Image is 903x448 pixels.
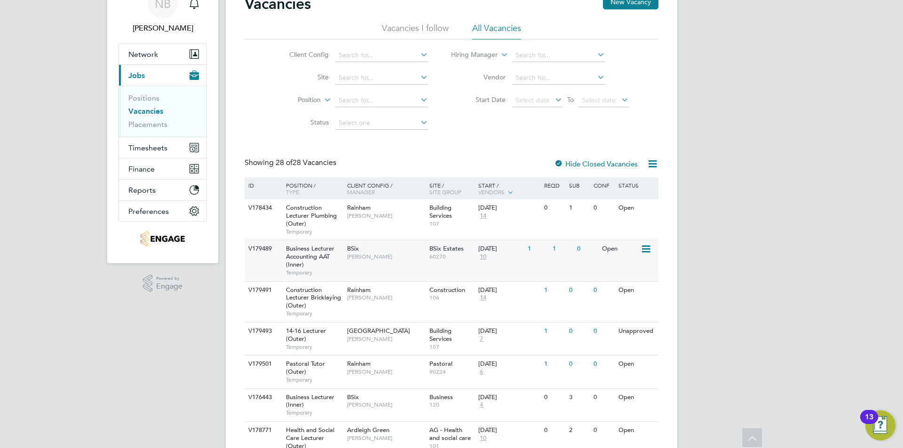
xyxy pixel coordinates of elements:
[286,393,334,409] span: Business Lecturer (Inner)
[591,355,616,373] div: 0
[591,389,616,406] div: 0
[478,393,539,401] div: [DATE]
[119,158,206,179] button: Finance
[429,204,452,220] span: Building Services
[286,327,326,343] span: 14-16 Lecturer (Outer)
[512,71,605,85] input: Search for...
[478,434,488,442] span: 10
[616,177,657,193] div: Status
[276,158,293,167] span: 28 of
[567,199,591,217] div: 1
[542,177,566,193] div: Reqd
[119,231,207,246] a: Go to home page
[478,245,523,253] div: [DATE]
[347,434,425,442] span: [PERSON_NAME]
[267,95,321,105] label: Position
[478,335,484,343] span: 7
[616,282,657,299] div: Open
[286,376,342,384] span: Temporary
[128,186,156,195] span: Reports
[335,117,428,130] input: Select one
[119,180,206,200] button: Reports
[246,177,279,193] div: ID
[865,417,873,429] div: 13
[347,188,375,196] span: Manager
[286,310,342,317] span: Temporary
[429,368,474,376] span: 90224
[472,23,521,39] li: All Vacancies
[347,368,425,376] span: [PERSON_NAME]
[429,393,453,401] span: Business
[478,401,484,409] span: 4
[246,355,279,373] div: V179501
[444,50,498,60] label: Hiring Manager
[128,50,158,59] span: Network
[542,282,566,299] div: 1
[275,50,329,59] label: Client Config
[478,426,539,434] div: [DATE]
[616,355,657,373] div: Open
[286,286,341,310] span: Construction Lecturer Bricklaying (Outer)
[128,165,155,173] span: Finance
[347,204,371,212] span: Rainham
[156,283,182,291] span: Engage
[616,322,657,340] div: Unapproved
[128,71,145,80] span: Jobs
[542,355,566,373] div: 1
[567,177,591,193] div: Sub
[478,212,488,220] span: 14
[246,199,279,217] div: V178434
[525,240,550,258] div: 1
[591,322,616,340] div: 0
[286,409,342,417] span: Temporary
[335,94,428,107] input: Search for...
[591,282,616,299] div: 0
[156,275,182,283] span: Powered by
[451,95,506,104] label: Start Date
[128,94,159,102] a: Positions
[335,49,428,62] input: Search for...
[451,73,506,81] label: Vendor
[429,426,471,442] span: AG - Health and social care
[429,188,461,196] span: Site Group
[143,275,183,292] a: Powered byEngage
[429,220,474,228] span: 107
[246,322,279,340] div: V179493
[286,228,342,236] span: Temporary
[478,286,539,294] div: [DATE]
[286,204,337,228] span: Construction Lecturer Plumbing (Outer)
[582,96,616,104] span: Select date
[286,188,299,196] span: Type
[567,282,591,299] div: 0
[616,199,657,217] div: Open
[276,158,336,167] span: 28 Vacancies
[567,322,591,340] div: 0
[564,94,577,106] span: To
[429,401,474,409] span: 120
[119,86,206,137] div: Jobs
[542,199,566,217] div: 0
[128,143,167,152] span: Timesheets
[429,327,452,343] span: Building Services
[347,212,425,220] span: [PERSON_NAME]
[347,426,389,434] span: Ardleigh Green
[429,286,465,294] span: Construction
[550,240,575,258] div: 1
[347,286,371,294] span: Rainham
[119,65,206,86] button: Jobs
[476,177,542,201] div: Start /
[865,410,895,440] button: Open Resource Center, 13 new notifications
[512,49,605,62] input: Search for...
[246,389,279,406] div: V176443
[616,389,657,406] div: Open
[478,360,539,368] div: [DATE]
[478,368,484,376] span: 6
[382,23,449,39] li: Vacancies I follow
[286,360,325,376] span: Pastoral Tutor (Outer)
[119,201,206,221] button: Preferences
[429,343,474,351] span: 107
[347,253,425,260] span: [PERSON_NAME]
[279,177,345,200] div: Position /
[567,422,591,439] div: 2
[128,207,169,216] span: Preferences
